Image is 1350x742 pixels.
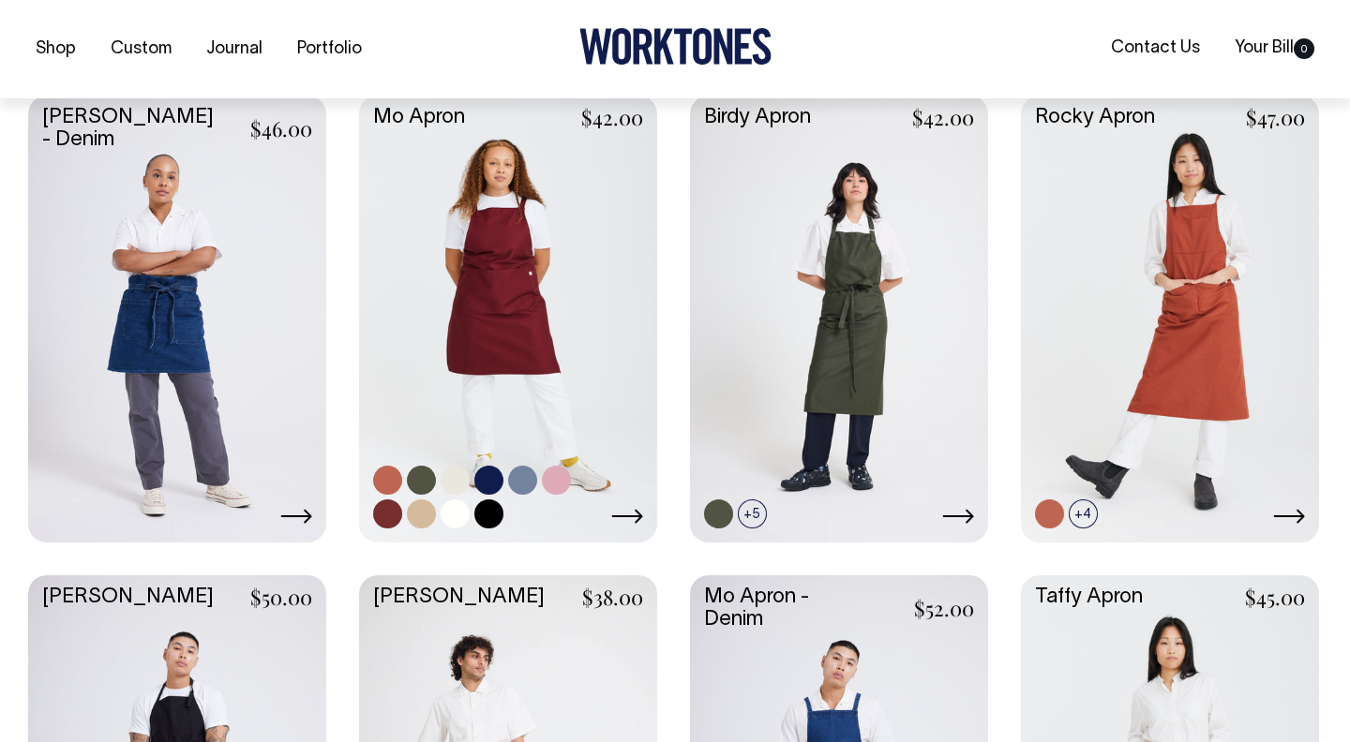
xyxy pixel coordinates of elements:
span: 0 [1294,38,1314,59]
a: Shop [28,34,83,65]
a: Contact Us [1103,33,1207,64]
a: Portfolio [290,34,369,65]
a: Your Bill0 [1227,33,1322,64]
a: Custom [103,34,179,65]
a: Journal [199,34,270,65]
span: +4 [1069,499,1098,528]
span: +5 [738,499,767,528]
